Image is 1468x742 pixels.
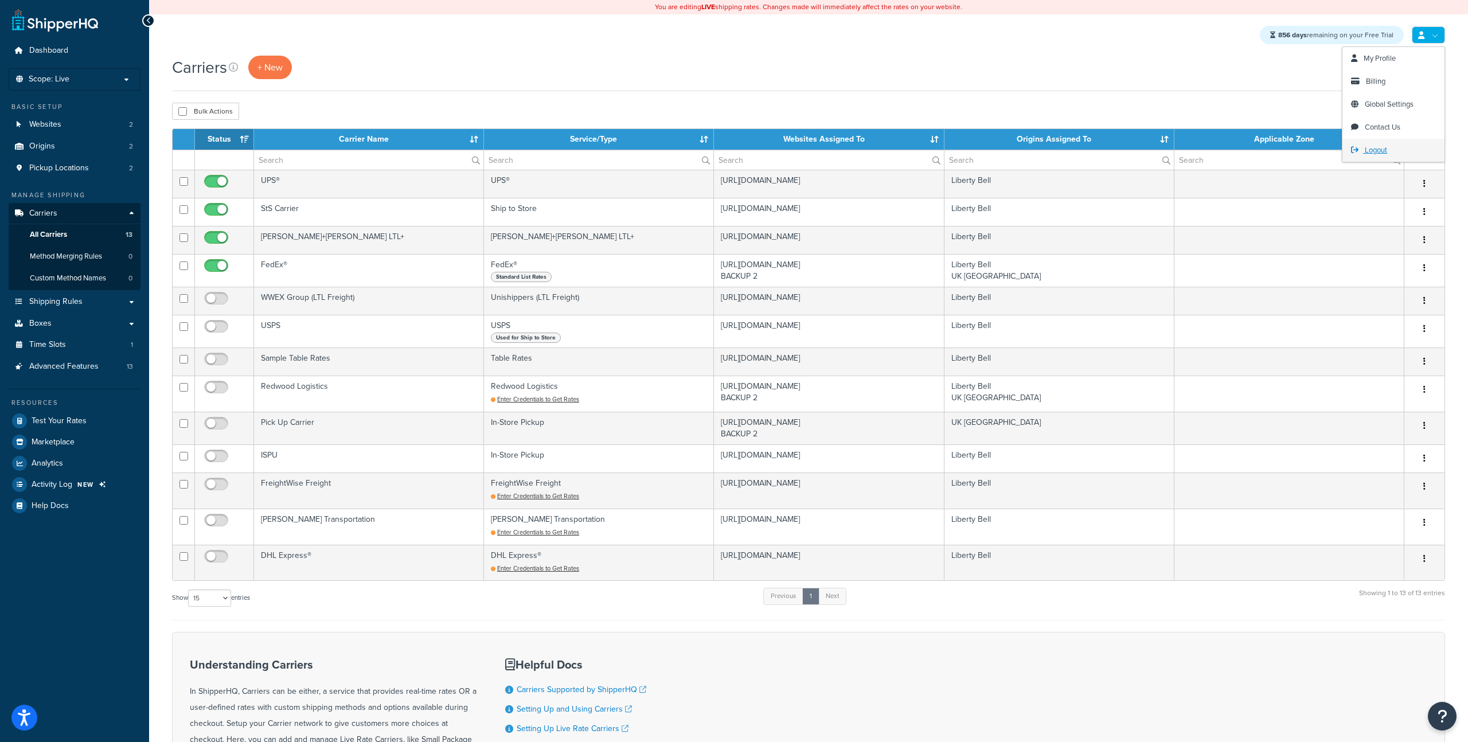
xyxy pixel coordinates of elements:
td: FedEx® [484,254,714,287]
td: Liberty Bell UK [GEOGRAPHIC_DATA] [944,254,1174,287]
span: Help Docs [32,501,69,511]
td: UK [GEOGRAPHIC_DATA] [944,412,1174,444]
button: Bulk Actions [172,103,239,120]
span: Analytics [32,459,63,468]
span: Shipping Rules [29,297,83,307]
a: Marketplace [9,432,140,452]
td: Liberty Bell [944,315,1174,347]
td: Ship to Store [484,198,714,226]
span: 2 [129,163,133,173]
a: Setting Up and Using Carriers [517,703,632,715]
span: Method Merging Rules [30,252,102,261]
span: NEW [77,480,94,489]
span: Dashboard [29,46,68,56]
td: [PERSON_NAME] Transportation [484,509,714,545]
a: Billing [1342,70,1444,93]
td: [PERSON_NAME] Transportation [254,509,484,545]
a: Advanced Features 13 [9,356,140,377]
div: Basic Setup [9,102,140,112]
span: Time Slots [29,340,66,350]
span: Origins [29,142,55,151]
td: Liberty Bell [944,287,1174,315]
a: Activity Log NEW [9,474,140,495]
h3: Helpful Docs [505,658,655,671]
li: Help Docs [9,495,140,516]
td: Pick Up Carrier [254,412,484,444]
li: All Carriers [9,224,140,245]
li: Websites [9,114,140,135]
td: [URL][DOMAIN_NAME] [714,287,944,315]
td: [URL][DOMAIN_NAME] [714,198,944,226]
li: Test Your Rates [9,411,140,431]
span: Carriers [29,209,57,218]
input: Search [1174,150,1404,170]
td: Redwood Logistics [254,376,484,412]
td: StS Carrier [254,198,484,226]
td: Liberty Bell [944,198,1174,226]
a: 1 [802,588,819,605]
div: remaining on your Free Trial [1260,26,1404,44]
td: WWEX Group (LTL Freight) [254,287,484,315]
a: Shipping Rules [9,291,140,313]
a: Method Merging Rules 0 [9,246,140,267]
input: Search [484,150,713,170]
div: Resources [9,398,140,408]
td: In-Store Pickup [484,444,714,472]
td: Table Rates [484,347,714,376]
span: Scope: Live [29,75,69,84]
button: + New [248,56,292,79]
li: Method Merging Rules [9,246,140,267]
th: Origins Assigned To: activate to sort column ascending [944,129,1174,150]
td: Liberty Bell UK [GEOGRAPHIC_DATA] [944,376,1174,412]
td: Liberty Bell [944,472,1174,509]
td: Liberty Bell [944,444,1174,472]
td: USPS [254,315,484,347]
td: Liberty Bell [944,347,1174,376]
td: [URL][DOMAIN_NAME] [714,509,944,545]
div: Manage Shipping [9,190,140,200]
span: My Profile [1364,53,1396,64]
a: Next [818,588,846,605]
li: Contact Us [1342,116,1444,139]
td: Unishippers (LTL Freight) [484,287,714,315]
span: Enter Credentials to Get Rates [497,528,579,537]
td: [PERSON_NAME]+[PERSON_NAME] LTL+ [484,226,714,254]
td: [PERSON_NAME]+[PERSON_NAME] LTL+ [254,226,484,254]
th: Status: activate to sort column ascending [195,129,254,150]
td: [URL][DOMAIN_NAME] [714,472,944,509]
td: [URL][DOMAIN_NAME] BACKUP 2 [714,254,944,287]
span: Boxes [29,319,52,329]
span: 13 [126,230,132,240]
b: LIVE [701,2,715,12]
td: FreightWise Freight [484,472,714,509]
span: Custom Method Names [30,274,106,283]
td: UPS® [484,170,714,198]
td: Redwood Logistics [484,376,714,412]
span: Enter Credentials to Get Rates [497,491,579,501]
h3: Understanding Carriers [190,658,477,671]
td: USPS [484,315,714,347]
td: [URL][DOMAIN_NAME] [714,347,944,376]
a: Setting Up Live Rate Carriers [517,723,628,735]
span: All Carriers [30,230,67,240]
span: Logout [1365,145,1387,155]
a: Websites 2 [9,114,140,135]
span: Test Your Rates [32,416,87,426]
a: Dashboard [9,40,140,61]
a: Analytics [9,453,140,474]
span: 2 [129,120,133,130]
td: DHL Express® [484,545,714,581]
a: My Profile [1342,47,1444,70]
li: Origins [9,136,140,157]
a: Carriers [9,203,140,224]
td: [URL][DOMAIN_NAME] BACKUP 2 [714,412,944,444]
td: [URL][DOMAIN_NAME] BACKUP 2 [714,376,944,412]
a: Enter Credentials to Get Rates [491,564,579,573]
th: Carrier Name: activate to sort column ascending [254,129,484,150]
td: ISPU [254,444,484,472]
li: Boxes [9,313,140,334]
